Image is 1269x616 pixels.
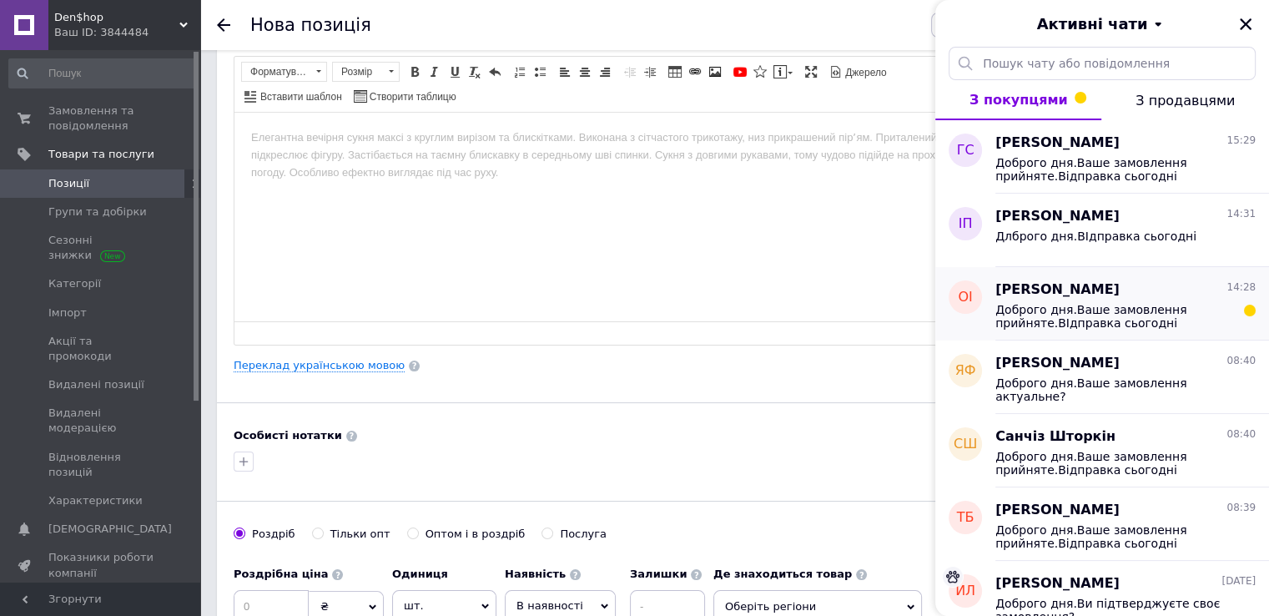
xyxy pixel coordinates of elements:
[8,58,197,88] input: Пошук
[955,361,976,381] span: ЯФ
[1036,13,1147,35] span: Активні чати
[332,62,400,82] a: Розмір
[957,508,974,528] span: ТБ
[48,176,89,191] span: Позиції
[54,25,200,40] div: Ваш ID: 3844484
[426,527,526,542] div: Оптом і в роздріб
[995,427,1115,447] span: Санчіз Шторкін
[242,87,345,105] a: Вставити шаблон
[48,377,144,392] span: Видалені позиції
[959,215,973,234] span: ІП
[392,568,448,580] b: Одиниця
[995,354,1120,373] span: [PERSON_NAME]
[982,13,1222,35] button: Активні чати
[630,568,687,580] b: Залишки
[242,63,310,81] span: Форматування
[1226,354,1256,368] span: 08:40
[995,501,1120,520] span: [PERSON_NAME]
[576,63,594,81] a: По центру
[827,63,889,81] a: Джерело
[621,63,639,81] a: Зменшити відступ
[995,574,1120,593] span: [PERSON_NAME]
[1226,427,1256,442] span: 08:40
[995,303,1232,330] span: Доброго дня.Ваше замовлення прийняте.ВІдправка сьогодні
[935,341,1269,414] button: ЯФ[PERSON_NAME]08:40Доброго дня.Ваше замовлення актуальне?
[48,550,154,580] span: Показники роботи компанії
[48,406,154,436] span: Видалені модерацією
[48,233,154,263] span: Сезонні знижки
[405,63,424,81] a: Жирний (Ctrl+B)
[48,104,154,134] span: Замовлення та повідомлення
[955,582,975,601] span: ИЛ
[252,527,295,542] div: Роздріб
[486,63,504,81] a: Повернути (Ctrl+Z)
[995,376,1232,403] span: Доброго дня.Ваше замовлення актуальне?
[935,194,1269,267] button: ІП[PERSON_NAME]14:31Длброго дня.ВІдправка сьогодні
[1226,280,1256,295] span: 14:28
[1136,93,1235,109] span: З продавцями
[367,90,456,104] span: Створити таблицю
[596,63,614,81] a: По правому краю
[954,435,977,454] span: СШ
[320,600,329,613] span: ₴
[234,113,984,321] iframe: Редактор, 98EF1DAC-0E1B-4540-ACC5-6BB2C8AD1FC6
[1226,207,1256,221] span: 14:31
[258,90,342,104] span: Вставити шаблон
[935,267,1269,341] button: ОІ[PERSON_NAME]14:28Доброго дня.Ваше замовлення прийняте.ВІдправка сьогодні
[995,207,1120,226] span: [PERSON_NAME]
[995,523,1232,550] span: Доброго дня.Ваше замовлення прийняте.Відправка сьогодні
[1101,80,1269,120] button: З продавцями
[931,13,1121,38] button: Скопіювати існуючу позицію
[333,63,383,81] span: Розмір
[995,280,1120,300] span: [PERSON_NAME]
[1236,14,1256,34] button: Закрити
[516,599,583,612] span: В наявності
[48,276,101,291] span: Категорії
[48,204,147,220] span: Групи та добірки
[250,15,371,35] h1: Нова позиція
[1226,134,1256,148] span: 15:29
[935,414,1269,487] button: СШСанчіз Шторкін08:40Доброго дня.Ваше замовлення прийняте.Відправка сьогодні
[935,120,1269,194] button: ГС[PERSON_NAME]15:29Доброго дня.Ваше замовлення прийняте.Відправка сьогодні
[949,47,1256,80] input: Пошук чату або повідомлення
[641,63,659,81] a: Збільшити відступ
[446,63,464,81] a: Підкреслений (Ctrl+U)
[843,66,887,80] span: Джерело
[995,450,1232,477] span: Доброго дня.Ваше замовлення прийняте.Відправка сьогодні
[217,18,230,32] div: Повернутися назад
[241,62,327,82] a: Форматування
[234,359,405,372] a: Переклад українською мовою
[48,493,143,508] span: Характеристики
[969,92,1068,108] span: З покупцями
[935,487,1269,561] button: ТБ[PERSON_NAME]08:39Доброго дня.Ваше замовлення прийняте.Відправка сьогодні
[48,305,87,321] span: Імпорт
[351,87,459,105] a: Створити таблицю
[686,63,704,81] a: Вставити/Редагувати посилання (Ctrl+L)
[731,63,749,81] a: Додати відео з YouTube
[54,10,179,25] span: Den$hop
[771,63,795,81] a: Вставити повідомлення
[511,63,529,81] a: Вставити/видалити нумерований список
[1226,501,1256,515] span: 08:39
[713,568,852,580] b: Де знаходиться товар
[958,288,972,307] span: ОІ
[1221,574,1256,588] span: [DATE]
[505,568,566,580] b: Наявність
[48,450,154,480] span: Відновлення позицій
[995,134,1120,153] span: [PERSON_NAME]
[426,63,444,81] a: Курсив (Ctrl+I)
[957,141,974,160] span: ГС
[330,527,390,542] div: Тільки опт
[995,156,1232,183] span: Доброго дня.Ваше замовлення прийняте.Відправка сьогодні
[466,63,484,81] a: Видалити форматування
[48,334,154,364] span: Акції та промокоди
[706,63,724,81] a: Зображення
[556,63,574,81] a: По лівому краю
[531,63,549,81] a: Вставити/видалити маркований список
[751,63,769,81] a: Вставити іконку
[995,230,1196,243] span: Длброго дня.ВІдправка сьогодні
[802,63,820,81] a: Максимізувати
[48,522,172,537] span: [DEMOGRAPHIC_DATA]
[48,147,154,162] span: Товари та послуги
